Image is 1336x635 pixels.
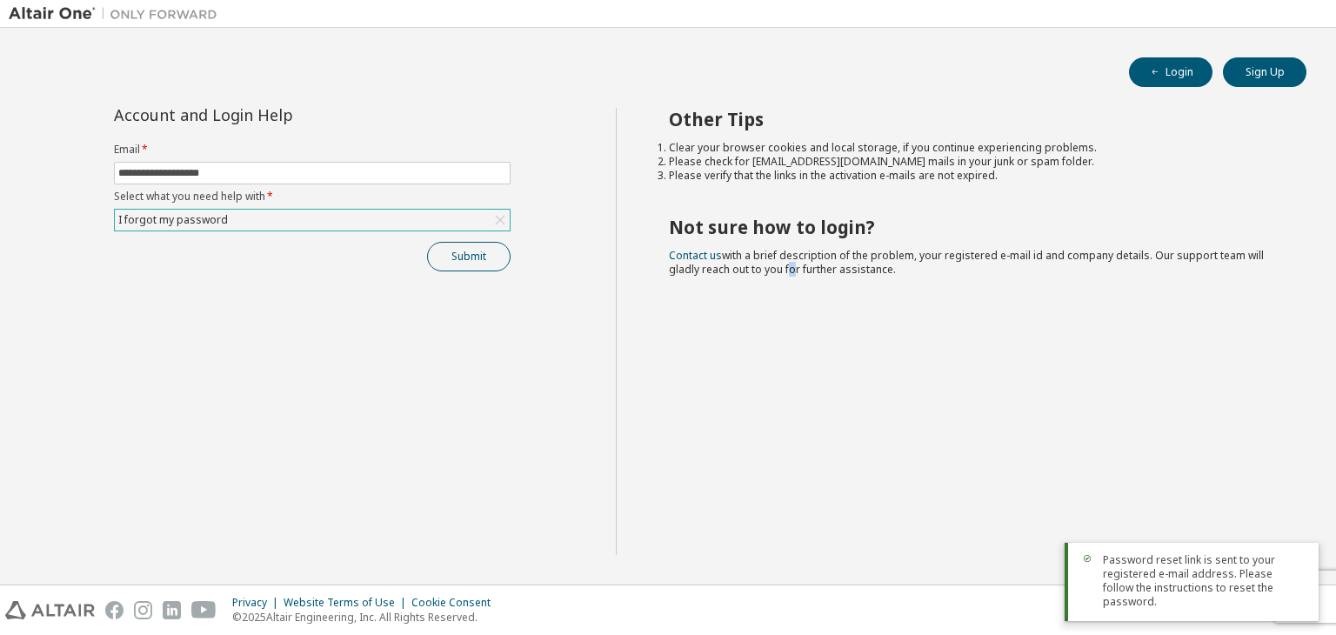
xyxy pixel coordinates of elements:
[669,248,722,263] a: Contact us
[114,143,511,157] label: Email
[105,601,124,619] img: facebook.svg
[669,169,1276,183] li: Please verify that the links in the activation e-mails are not expired.
[191,601,217,619] img: youtube.svg
[1223,57,1306,87] button: Sign Up
[114,190,511,204] label: Select what you need help with
[669,216,1276,238] h2: Not sure how to login?
[284,596,411,610] div: Website Terms of Use
[427,242,511,271] button: Submit
[232,596,284,610] div: Privacy
[669,155,1276,169] li: Please check for [EMAIL_ADDRESS][DOMAIN_NAME] mails in your junk or spam folder.
[163,601,181,619] img: linkedin.svg
[669,108,1276,130] h2: Other Tips
[669,248,1264,277] span: with a brief description of the problem, your registered e-mail id and company details. Our suppo...
[5,601,95,619] img: altair_logo.svg
[9,5,226,23] img: Altair One
[115,210,510,231] div: I forgot my password
[232,610,501,625] p: © 2025 Altair Engineering, Inc. All Rights Reserved.
[114,108,431,122] div: Account and Login Help
[669,141,1276,155] li: Clear your browser cookies and local storage, if you continue experiencing problems.
[134,601,152,619] img: instagram.svg
[1103,553,1305,609] span: Password reset link is sent to your registered e-mail address. Please follow the instructions to ...
[411,596,501,610] div: Cookie Consent
[116,211,230,230] div: I forgot my password
[1129,57,1212,87] button: Login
